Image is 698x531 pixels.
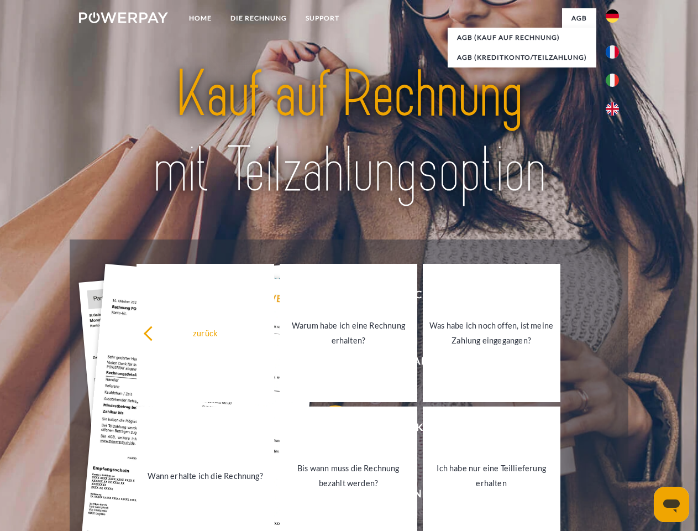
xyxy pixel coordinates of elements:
div: Bis wann muss die Rechnung bezahlt werden? [286,461,411,491]
a: AGB (Kreditkonto/Teilzahlung) [448,48,596,67]
a: Home [180,8,221,28]
img: title-powerpay_de.svg [106,53,592,212]
a: Was habe ich noch offen, ist meine Zahlung eingegangen? [423,264,560,402]
img: logo-powerpay-white.svg [79,12,168,23]
img: en [606,102,619,116]
iframe: Schaltfläche zum Öffnen des Messaging-Fensters [654,487,689,522]
a: SUPPORT [296,8,349,28]
img: fr [606,45,619,59]
div: zurück [143,325,267,340]
img: de [606,9,619,23]
a: agb [562,8,596,28]
div: Was habe ich noch offen, ist meine Zahlung eingegangen? [429,318,554,348]
div: Wann erhalte ich die Rechnung? [143,468,267,483]
a: AGB (Kauf auf Rechnung) [448,28,596,48]
div: Warum habe ich eine Rechnung erhalten? [286,318,411,348]
div: Ich habe nur eine Teillieferung erhalten [429,461,554,491]
a: DIE RECHNUNG [221,8,296,28]
img: it [606,74,619,87]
